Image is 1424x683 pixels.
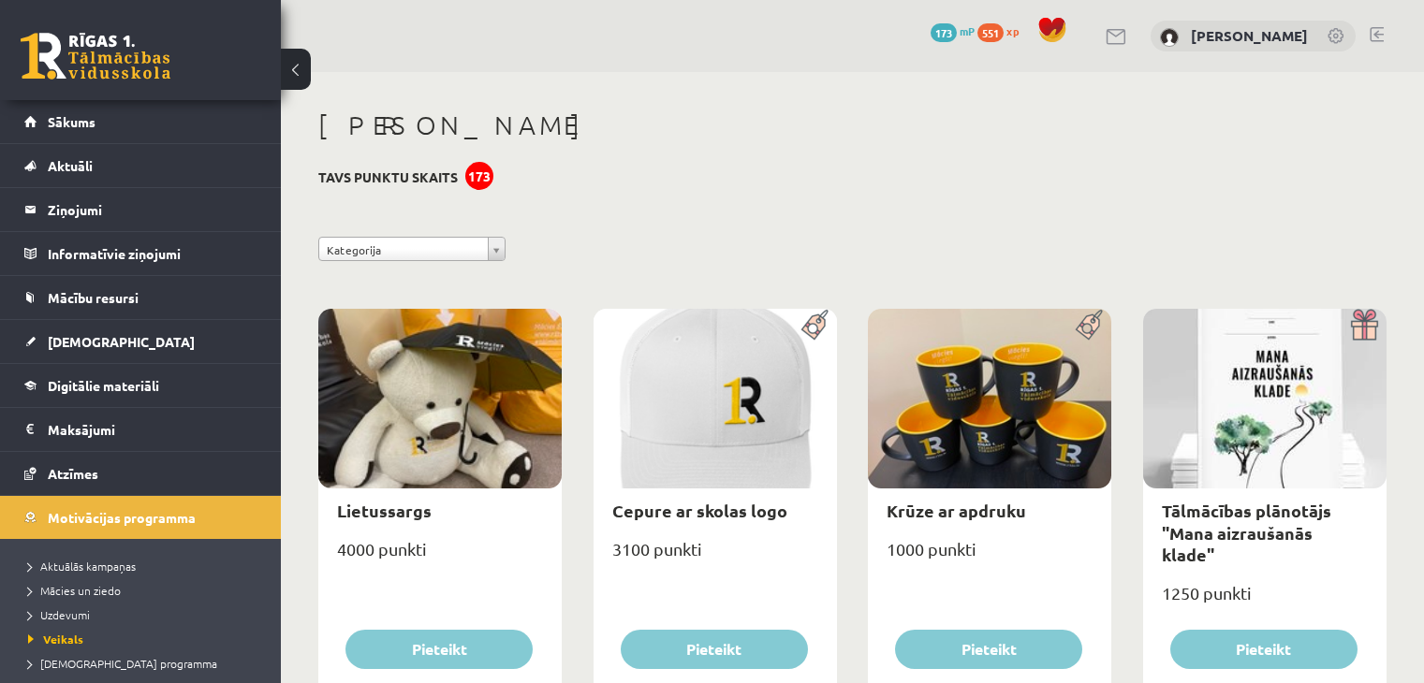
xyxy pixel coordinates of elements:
[24,144,257,187] a: Aktuāli
[28,582,262,599] a: Mācies un ziedo
[28,632,83,647] span: Veikals
[345,630,533,669] button: Pieteikt
[612,500,787,521] a: Cepure ar skolas logo
[621,630,808,669] button: Pieteikt
[24,496,257,539] a: Motivācijas programma
[1006,23,1019,38] span: xp
[48,232,257,275] legend: Informatīvie ziņojumi
[28,583,121,598] span: Mācies un ziedo
[1162,500,1331,565] a: Tālmācības plānotājs "Mana aizraušanās klade"
[1143,577,1387,624] div: 1250 punkti
[337,500,432,521] a: Lietussargs
[24,188,257,231] a: Ziņojumi
[28,655,262,672] a: [DEMOGRAPHIC_DATA] programma
[594,533,837,580] div: 3100 punkti
[48,289,139,306] span: Mācību resursi
[48,113,95,130] span: Sākums
[24,276,257,319] a: Mācību resursi
[24,408,257,451] a: Maksājumi
[21,33,170,80] a: Rīgas 1. Tālmācības vidusskola
[24,232,257,275] a: Informatīvie ziņojumi
[24,452,257,495] a: Atzīmes
[48,188,257,231] legend: Ziņojumi
[24,320,257,363] a: [DEMOGRAPHIC_DATA]
[318,237,506,261] a: Kategorija
[1160,28,1179,47] img: Sendija Ivanova
[931,23,957,42] span: 173
[977,23,1028,38] a: 551 xp
[931,23,975,38] a: 173 mP
[28,606,262,623] a: Uzdevumi
[48,157,93,174] span: Aktuāli
[895,630,1082,669] button: Pieteikt
[1069,309,1111,341] img: Populāra prece
[28,607,90,622] span: Uzdevumi
[28,656,217,671] span: [DEMOGRAPHIC_DATA] programma
[48,408,257,451] legend: Maksājumi
[1191,26,1308,45] a: [PERSON_NAME]
[1170,630,1358,669] button: Pieteikt
[1344,309,1387,341] img: Dāvana ar pārsteigumu
[795,309,837,341] img: Populāra prece
[24,100,257,143] a: Sākums
[28,631,262,647] a: Veikals
[318,169,458,185] h3: Tavs punktu skaits
[28,559,136,574] span: Aktuālās kampaņas
[48,465,98,482] span: Atzīmes
[887,500,1026,521] a: Krūze ar apdruku
[977,23,1004,42] span: 551
[318,533,562,580] div: 4000 punkti
[48,333,195,350] span: [DEMOGRAPHIC_DATA]
[868,533,1111,580] div: 1000 punkti
[318,109,1387,141] h1: [PERSON_NAME]
[28,558,262,574] a: Aktuālās kampaņas
[960,23,975,38] span: mP
[24,364,257,407] a: Digitālie materiāli
[48,509,196,526] span: Motivācijas programma
[48,377,159,394] span: Digitālie materiāli
[465,162,493,190] div: 173
[327,238,480,262] span: Kategorija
